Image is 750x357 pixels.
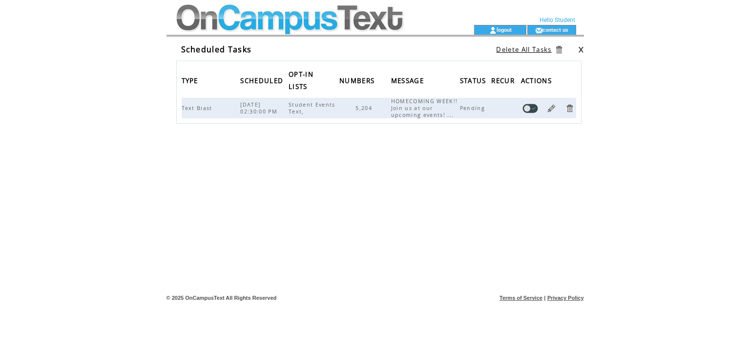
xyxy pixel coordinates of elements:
[535,26,542,34] img: contact_us_icon.gif
[182,105,215,112] span: Text Blast
[240,74,286,90] span: SCHEDULED
[460,105,487,112] span: Pending
[182,74,201,90] span: TYPE
[182,77,201,83] a: TYPE
[391,77,426,83] a: MESSAGE
[489,26,497,34] img: account_icon.gif
[240,101,280,115] span: [DATE] 02:30:00 PM
[542,26,568,33] a: contact us
[240,77,286,83] a: SCHEDULED
[565,104,574,113] a: Delete Task
[547,295,584,301] a: Privacy Policy
[491,77,517,83] a: RECUR
[355,105,375,112] span: 5,204
[181,44,252,55] span: Scheduled Tasks
[289,67,313,96] span: OPT-IN LISTS
[544,295,545,301] span: |
[391,74,426,90] span: MESSAGE
[522,104,538,113] a: Disable task
[500,295,542,301] a: Terms of Service
[496,45,551,54] a: Delete All Tasks
[547,104,556,113] a: Edit Task
[339,77,377,83] a: NUMBERS
[460,74,489,90] span: STATUS
[497,26,512,33] a: logout
[289,101,335,115] span: Student Events Text,
[540,17,575,23] span: Hello Student
[391,98,458,118] span: HOMECOMING WEEK!! Join us at our upcoming events! ...
[491,74,517,90] span: RECUR
[289,71,313,89] a: OPT-IN LISTS
[167,295,277,301] span: © 2025 OnCampusText All Rights Reserved
[339,74,377,90] span: NUMBERS
[460,77,489,83] a: STATUS
[521,74,554,90] span: ACTIONS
